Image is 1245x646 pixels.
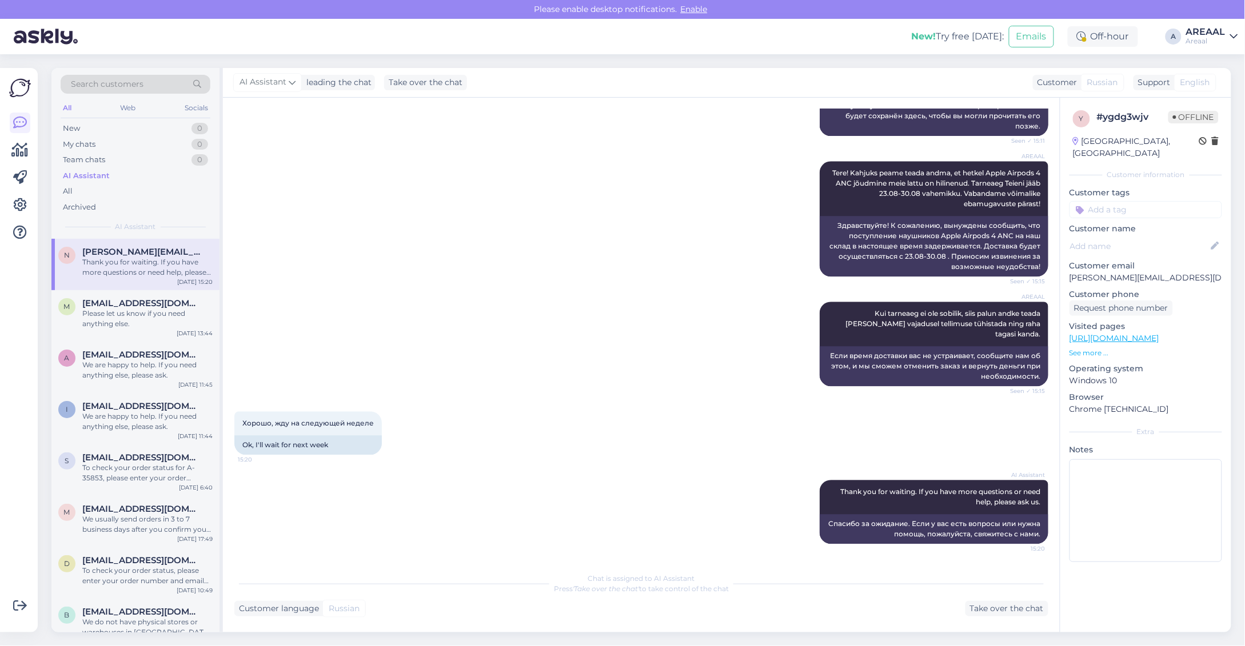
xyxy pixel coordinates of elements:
[1070,300,1173,316] div: Request phone number
[1070,391,1222,403] p: Browser
[1002,544,1045,553] span: 15:20
[234,435,382,455] div: Ok, I'll wait for next week
[65,611,70,619] span: b
[1002,152,1045,161] span: AREAAL
[182,101,210,115] div: Socials
[1002,137,1045,145] span: Seen ✓ 15:11
[242,419,374,427] span: Хорошо, жду на следующей неделе
[240,76,286,89] span: AI Assistant
[63,123,80,134] div: New
[1186,37,1226,46] div: Areaal
[82,308,213,329] div: Please let us know if you need anything else.
[1070,320,1222,332] p: Visited pages
[1070,201,1222,218] input: Add a tag
[1002,292,1045,301] span: AREAAL
[588,574,695,583] span: Chat is assigned to AI Assistant
[66,405,68,414] span: i
[1070,403,1222,415] p: Chrome [TECHNICAL_ID]
[82,617,213,637] div: We do not have physical stores or warehouses in [GEOGRAPHIC_DATA] for pickup. All orders are made...
[82,565,213,586] div: To check your order status, please enter your order number and email here: - [URL][DOMAIN_NAME] -...
[573,584,639,593] i: 'Take over the chat'
[65,456,69,465] span: s
[82,247,201,257] span: nadezda.vitkovski@gmail.com
[82,401,201,411] span: irena0674@gmail.com
[820,514,1048,544] div: Спасибо за ожидание. Если у вас есть вопросы или нужна помощь, пожалуйста, свяжитесь с нами.
[1166,29,1182,45] div: A
[178,380,213,389] div: [DATE] 11:45
[1168,111,1219,123] span: Offline
[302,77,372,89] div: leading the chat
[1070,288,1222,300] p: Customer phone
[1070,260,1222,272] p: Customer email
[1087,77,1118,89] span: Russian
[82,463,213,483] div: To check your order status for A-35853, please enter your order number and email here: - [URL][DO...
[64,302,70,311] span: m
[178,432,213,440] div: [DATE] 11:44
[820,86,1048,136] div: Я перенаправляю этот вопрос коллеге, ответственному за эту тему. Ответ может занять некоторое вре...
[1070,170,1222,180] div: Customer information
[234,603,319,615] div: Customer language
[1070,348,1222,358] p: See more ...
[177,535,213,543] div: [DATE] 17:49
[65,354,70,362] span: a
[1097,110,1168,124] div: # ygdg3wjv
[329,603,360,615] span: Russian
[82,514,213,535] div: We usually send orders in 3 to 7 business days after you confirm your order. You can return the p...
[677,4,711,14] span: Enable
[1002,471,1045,479] span: AI Assistant
[820,346,1048,386] div: Если время доставки вас не устраивает, сообщите нам об этом, и мы сможем отменить заказ и вернуть...
[82,504,201,514] span: mikkelreinola@gmail.com
[1002,277,1045,286] span: Seen ✓ 15:15
[832,168,1042,208] span: Tere! Kahjuks peame teada andma, et hetkel Apple Airpods 4 ANC jõudmine meie lattu on hilinenud. ...
[1070,375,1222,387] p: Windows 10
[965,601,1048,616] div: Take over the chat
[238,455,281,464] span: 15:20
[9,77,31,99] img: Askly Logo
[82,555,201,565] span: diskotrans@gmail.com
[1070,187,1222,199] p: Customer tags
[1186,27,1226,37] div: AREAAL
[1070,223,1222,235] p: Customer name
[82,257,213,278] div: Thank you for waiting. If you have more questions or need help, please ask us.
[61,101,74,115] div: All
[1134,77,1171,89] div: Support
[191,139,208,150] div: 0
[177,278,213,286] div: [DATE] 15:20
[63,139,95,150] div: My chats
[71,78,143,90] span: Search customers
[1070,427,1222,437] div: Extra
[177,586,213,595] div: [DATE] 10:49
[64,251,70,259] span: n
[1073,135,1199,159] div: [GEOGRAPHIC_DATA], [GEOGRAPHIC_DATA]
[63,186,73,197] div: All
[118,101,138,115] div: Web
[1009,26,1054,47] button: Emails
[1070,272,1222,284] p: [PERSON_NAME][EMAIL_ADDRESS][DOMAIN_NAME]
[1068,26,1138,47] div: Off-hour
[82,298,201,308] span: mihnenko.mark@gmail.com
[191,154,208,166] div: 0
[912,30,1004,43] div: Try free [DATE]:
[820,216,1048,276] div: Здравствуйте! К сожалению, вынуждены сообщить, что поступление наушников Apple Airpods 4 ANC на н...
[82,452,201,463] span: sergeybas3@gmail.com
[1186,27,1238,46] a: AREAALAreaal
[845,309,1042,338] span: Kui tarneaeg ei ole sobilik, siis palun andke teada [PERSON_NAME] vajadusel tellimuse tühistada n...
[1002,387,1045,395] span: Seen ✓ 15:15
[1070,333,1159,343] a: [URL][DOMAIN_NAME]
[840,487,1042,506] span: Thank you for waiting. If you have more questions or need help, please ask us.
[64,508,70,516] span: m
[177,329,213,338] div: [DATE] 13:44
[115,222,156,232] span: AI Assistant
[1079,114,1084,123] span: y
[82,350,201,360] span: angelajoearu@gmail.com
[1070,444,1222,456] p: Notes
[63,202,96,213] div: Archived
[1033,77,1078,89] div: Customer
[63,170,110,182] div: AI Assistant
[179,483,213,492] div: [DATE] 6:40
[82,360,213,380] div: We are happy to help. If you need anything else, please ask.
[1070,240,1209,252] input: Add name
[554,584,729,593] span: Press to take control of the chat
[82,607,201,617] span: bagamen323232@icloud.com
[63,154,105,166] div: Team chats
